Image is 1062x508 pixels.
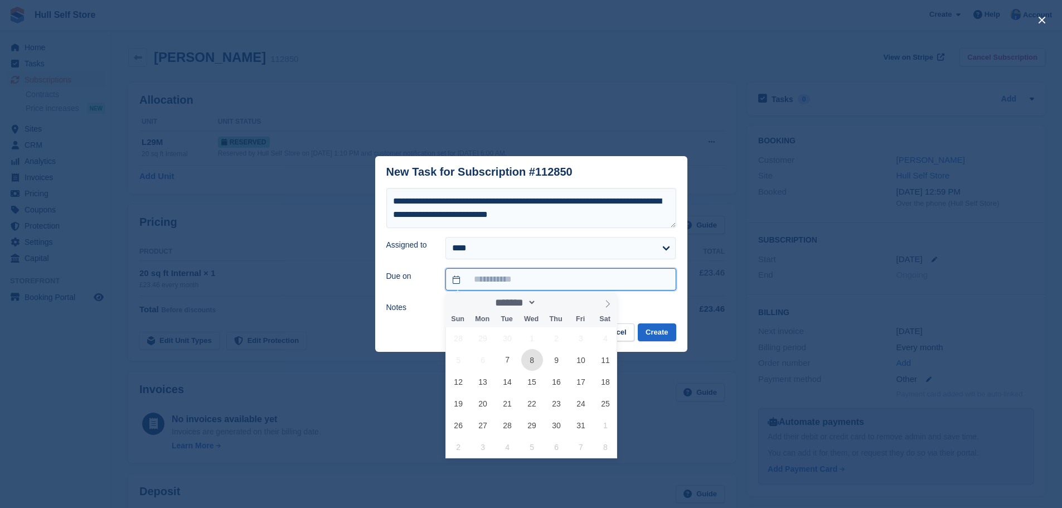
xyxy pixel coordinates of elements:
[521,371,543,393] span: October 15, 2025
[497,414,518,436] span: October 28, 2025
[570,393,592,414] span: October 24, 2025
[546,414,568,436] span: October 30, 2025
[521,349,543,371] span: October 8, 2025
[1033,11,1051,29] button: close
[570,371,592,393] span: October 17, 2025
[593,316,617,323] span: Sat
[472,436,494,458] span: November 3, 2025
[470,316,494,323] span: Mon
[594,327,616,349] span: October 4, 2025
[448,436,469,458] span: November 2, 2025
[445,316,470,323] span: Sun
[521,327,543,349] span: October 1, 2025
[546,349,568,371] span: October 9, 2025
[521,436,543,458] span: November 5, 2025
[570,414,592,436] span: October 31, 2025
[497,393,518,414] span: October 21, 2025
[448,414,469,436] span: October 26, 2025
[386,302,433,313] label: Notes
[546,327,568,349] span: October 2, 2025
[472,349,494,371] span: October 6, 2025
[497,327,518,349] span: September 30, 2025
[448,327,469,349] span: September 28, 2025
[594,371,616,393] span: October 18, 2025
[472,327,494,349] span: September 29, 2025
[386,166,573,178] div: New Task for Subscription #112850
[472,393,494,414] span: October 20, 2025
[570,436,592,458] span: November 7, 2025
[448,349,469,371] span: October 5, 2025
[491,297,536,308] select: Month
[570,327,592,349] span: October 3, 2025
[568,316,593,323] span: Fri
[386,270,433,282] label: Due on
[544,316,568,323] span: Thu
[521,414,543,436] span: October 29, 2025
[638,323,676,342] button: Create
[386,239,433,251] label: Assigned to
[448,393,469,414] span: October 19, 2025
[594,393,616,414] span: October 25, 2025
[594,436,616,458] span: November 8, 2025
[546,393,568,414] span: October 23, 2025
[594,414,616,436] span: November 1, 2025
[472,371,494,393] span: October 13, 2025
[521,393,543,414] span: October 22, 2025
[546,371,568,393] span: October 16, 2025
[546,436,568,458] span: November 6, 2025
[448,371,469,393] span: October 12, 2025
[472,414,494,436] span: October 27, 2025
[497,349,518,371] span: October 7, 2025
[494,316,519,323] span: Tue
[497,371,518,393] span: October 14, 2025
[536,297,571,308] input: Year
[594,349,616,371] span: October 11, 2025
[570,349,592,371] span: October 10, 2025
[497,436,518,458] span: November 4, 2025
[519,316,544,323] span: Wed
